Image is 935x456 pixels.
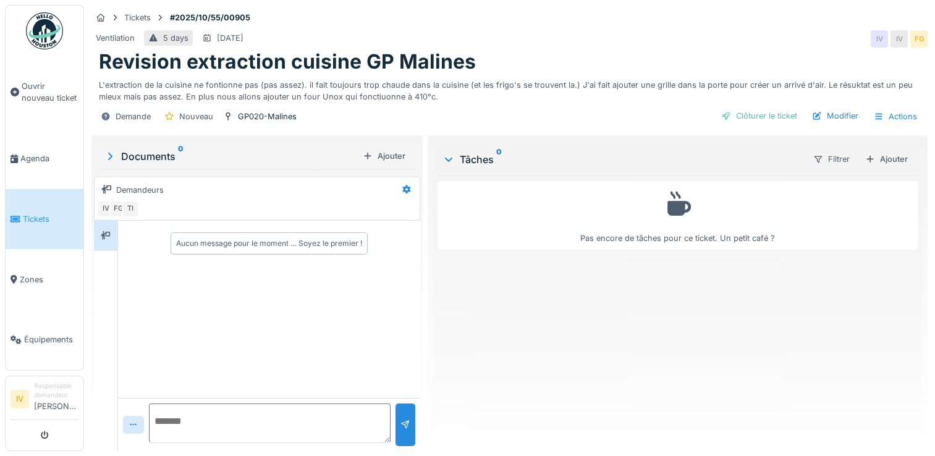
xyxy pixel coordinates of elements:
[11,390,29,408] li: IV
[165,12,255,23] strong: #2025/10/55/00905
[124,12,151,23] div: Tickets
[6,56,83,129] a: Ouvrir nouveau ticket
[178,149,184,164] sup: 0
[24,334,78,345] span: Équipements
[6,189,83,250] a: Tickets
[116,111,151,122] div: Demande
[6,249,83,310] a: Zones
[34,381,78,400] div: Responsable demandeur
[860,151,913,167] div: Ajouter
[910,30,928,48] div: FG
[109,200,127,217] div: FG
[116,184,164,196] div: Demandeurs
[22,80,78,104] span: Ouvrir nouveau ticket
[871,30,888,48] div: IV
[217,32,243,44] div: [DATE]
[868,108,923,125] div: Actions
[179,111,213,122] div: Nouveau
[807,108,863,124] div: Modifier
[122,200,139,217] div: TI
[808,150,855,168] div: Filtrer
[496,152,502,167] sup: 0
[97,200,114,217] div: IV
[446,187,910,244] div: Pas encore de tâches pour ce ticket. Un petit café ?
[11,381,78,420] a: IV Responsable demandeur[PERSON_NAME]
[238,111,297,122] div: GP020-Malines
[26,12,63,49] img: Badge_color-CXgf-gQk.svg
[442,152,803,167] div: Tâches
[358,148,410,164] div: Ajouter
[176,238,362,249] div: Aucun message pour le moment … Soyez le premier !
[6,129,83,189] a: Agenda
[20,274,78,285] span: Zones
[716,108,802,124] div: Clôturer le ticket
[99,74,920,103] div: L'extraction de la cuisine ne fontionne pas (pas assez). il fait toujours trop chaude dans la cui...
[20,153,78,164] span: Agenda
[34,381,78,417] li: [PERSON_NAME]
[163,32,188,44] div: 5 days
[99,50,476,74] h1: Revision extraction cuisine GP Malines
[23,213,78,225] span: Tickets
[891,30,908,48] div: IV
[6,310,83,370] a: Équipements
[96,32,135,44] div: Ventilation
[104,149,358,164] div: Documents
